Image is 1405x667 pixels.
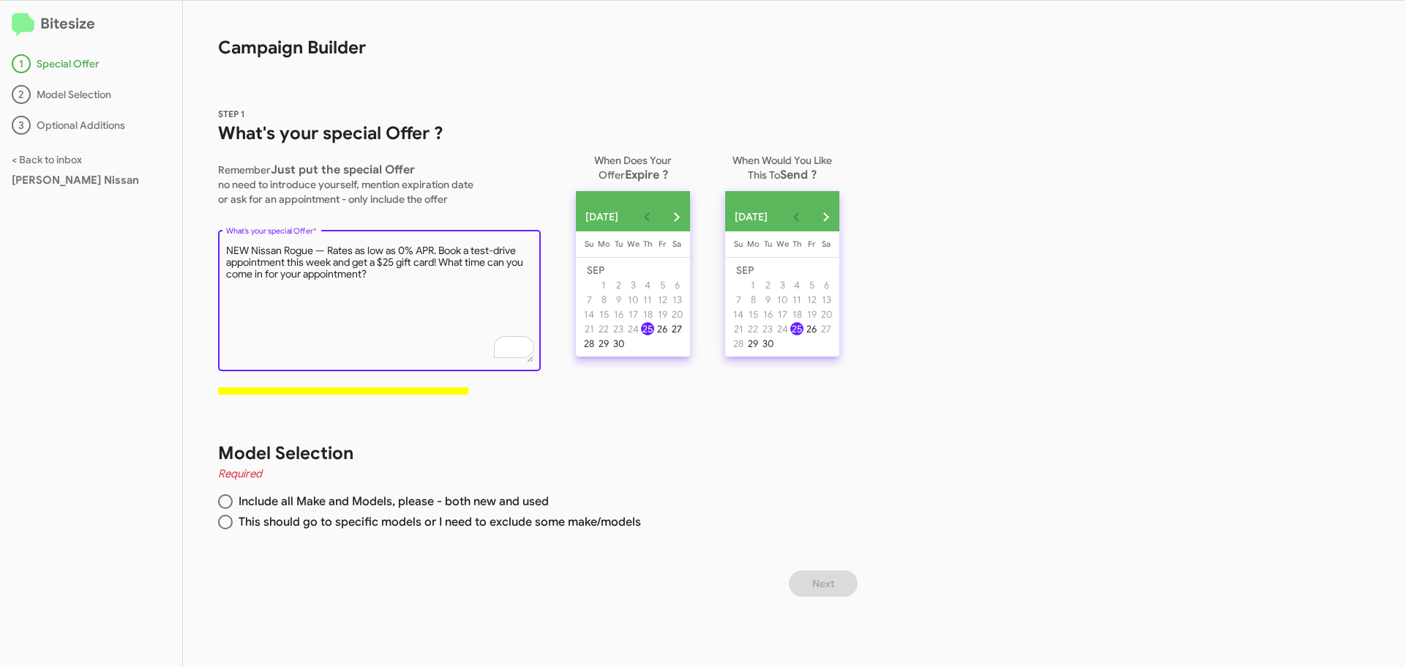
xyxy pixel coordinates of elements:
[626,292,640,307] button: September 10, 2025
[819,321,833,336] button: September 27, 2025
[805,308,818,321] div: 19
[218,122,541,145] h1: What's your special Offer ?
[731,321,746,336] button: September 21, 2025
[218,108,245,119] span: STEP 1
[12,173,171,187] div: [PERSON_NAME] Nissan
[820,278,833,291] div: 6
[670,308,683,321] div: 20
[625,168,668,182] span: Expire ?
[820,308,833,321] div: 20
[760,292,775,307] button: September 9, 2025
[656,308,669,321] div: 19
[780,168,817,182] span: Send ?
[804,307,819,321] button: September 19, 2025
[782,202,811,231] button: Previous month
[615,239,623,249] span: Tu
[732,308,745,321] div: 14
[760,321,775,336] button: September 23, 2025
[656,278,669,291] div: 5
[12,54,31,73] div: 1
[731,263,833,277] td: SEP
[611,336,626,351] button: September 30, 2025
[218,441,828,465] h1: Model Selection
[662,202,691,231] button: Next month
[612,337,625,350] div: 30
[790,278,803,291] div: 4
[612,308,625,321] div: 16
[746,321,760,336] button: September 22, 2025
[598,239,610,249] span: Mo
[626,293,640,306] div: 10
[626,278,640,291] div: 3
[805,278,818,291] div: 5
[659,239,666,249] span: Fr
[804,277,819,292] button: September 5, 2025
[746,277,760,292] button: September 1, 2025
[746,293,760,306] div: 8
[640,292,655,307] button: September 11, 2025
[582,263,684,277] td: SEP
[760,307,775,321] button: September 16, 2025
[632,202,662,231] button: Previous month
[725,147,839,182] p: When Would You Like This To
[790,292,804,307] button: September 11, 2025
[627,239,640,249] span: We
[655,307,670,321] button: September 19, 2025
[626,308,640,321] div: 17
[611,277,626,292] button: September 2, 2025
[812,570,834,597] span: Next
[804,292,819,307] button: September 12, 2025
[626,307,640,321] button: September 17, 2025
[582,307,596,321] button: September 14, 2025
[761,278,774,291] div: 2
[819,277,833,292] button: September 6, 2025
[641,278,654,291] div: 4
[746,292,760,307] button: September 8, 2025
[12,116,31,135] div: 3
[12,153,82,166] a: < Back to inbox
[775,277,790,292] button: September 3, 2025
[747,239,760,249] span: Mo
[811,202,840,231] button: Next month
[746,336,760,351] button: September 29, 2025
[183,1,863,59] h1: Campaign Builder
[641,293,654,306] div: 11
[596,307,611,321] button: September 15, 2025
[585,239,593,249] span: Su
[746,307,760,321] button: September 15, 2025
[731,307,746,321] button: September 14, 2025
[582,336,596,351] button: September 28, 2025
[790,307,804,321] button: September 18, 2025
[732,322,745,335] div: 21
[670,307,684,321] button: September 20, 2025
[641,322,654,335] div: 25
[670,277,684,292] button: September 6, 2025
[655,277,670,292] button: September 5, 2025
[775,292,790,307] button: September 10, 2025
[626,321,640,336] button: September 24, 2025
[819,292,833,307] button: September 13, 2025
[218,465,828,482] h4: Required
[790,277,804,292] button: September 4, 2025
[12,85,171,104] div: Model Selection
[805,293,818,306] div: 12
[611,307,626,321] button: September 16, 2025
[597,308,610,321] div: 15
[612,293,625,306] div: 9
[776,278,789,291] div: 3
[596,292,611,307] button: September 8, 2025
[640,307,655,321] button: September 18, 2025
[776,308,789,321] div: 17
[760,336,775,351] button: September 30, 2025
[775,321,790,336] button: September 24, 2025
[761,308,774,321] div: 16
[12,13,34,37] img: logo-minimal.svg
[670,293,683,306] div: 13
[656,322,669,335] div: 26
[626,322,640,335] div: 24
[670,278,683,291] div: 6
[640,321,655,336] button: September 25, 2025
[746,337,760,350] div: 29
[597,293,610,306] div: 8
[597,322,610,335] div: 22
